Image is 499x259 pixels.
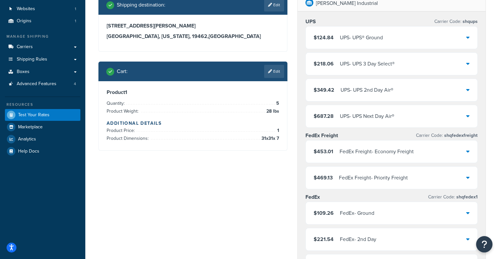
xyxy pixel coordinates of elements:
span: Quantity: [107,100,126,107]
a: Websites1 [5,3,80,15]
span: Boxes [17,69,30,75]
a: Analytics [5,133,80,145]
span: shqups [461,18,478,25]
div: FedEx - Ground [340,209,374,218]
a: Advanced Features4 [5,78,80,90]
span: 1 [276,127,279,135]
span: Websites [17,6,35,12]
a: Shipping Rules [5,53,80,65]
p: Carrier Code: [434,17,478,26]
span: Analytics [18,137,36,142]
a: Marketplace [5,121,80,133]
span: 31 x 31 x 7 [260,135,279,142]
a: Boxes [5,66,80,78]
p: Carrier Code: [416,131,478,140]
span: 5 [275,100,279,107]
a: Help Docs [5,145,80,157]
h2: Cart : [117,68,128,74]
h4: Additional Details [107,120,279,127]
span: Origins [17,18,31,24]
span: $687.28 [314,112,334,120]
h3: FedEx [305,194,320,200]
div: Resources [5,102,80,107]
h3: [STREET_ADDRESS][PERSON_NAME] [107,23,279,29]
span: 4 [74,81,76,87]
button: Open Resource Center [476,236,492,252]
div: UPS - UPS Next Day Air® [340,112,394,121]
h2: Shipping destination : [117,2,165,8]
a: Edit [264,65,284,78]
span: Product Weight: [107,108,140,115]
div: FedEx Freight - Priority Freight [339,173,408,182]
span: $221.54 [314,235,334,243]
span: $218.06 [314,60,334,67]
span: $109.26 [314,209,334,217]
span: shqfedex1 [455,194,478,200]
li: Origins [5,15,80,27]
h3: Product 1 [107,89,279,96]
span: $349.42 [314,86,334,94]
span: $469.13 [314,174,333,181]
span: 1 [75,6,76,12]
h3: [GEOGRAPHIC_DATA], [US_STATE], 19462 , [GEOGRAPHIC_DATA] [107,33,279,40]
div: FedEx - 2nd Day [340,235,376,244]
span: Product Dimensions: [107,135,150,142]
span: 28 lbs [265,107,279,115]
li: Websites [5,3,80,15]
div: FedEx Freight - Economy Freight [340,147,414,156]
span: Product Price: [107,127,136,134]
li: Advanced Features [5,78,80,90]
span: Advanced Features [17,81,56,87]
a: Carriers [5,41,80,53]
span: Carriers [17,44,33,50]
span: $453.01 [314,148,333,155]
span: shqfedexfreight [443,132,478,139]
div: UPS - UPS 3 Day Select® [340,59,395,68]
h3: UPS [305,18,316,25]
div: UPS - UPS 2nd Day Air® [341,85,393,95]
span: 1 [75,18,76,24]
span: $124.84 [314,34,334,41]
span: Test Your Rates [18,112,50,118]
span: Shipping Rules [17,57,47,62]
a: Test Your Rates [5,109,80,121]
div: UPS - UPS® Ground [340,33,383,42]
p: Carrier Code: [428,193,478,202]
span: Help Docs [18,149,39,154]
a: Origins1 [5,15,80,27]
span: Marketplace [18,124,43,130]
h3: FedEx Freight [305,132,338,139]
div: Manage Shipping [5,34,80,39]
